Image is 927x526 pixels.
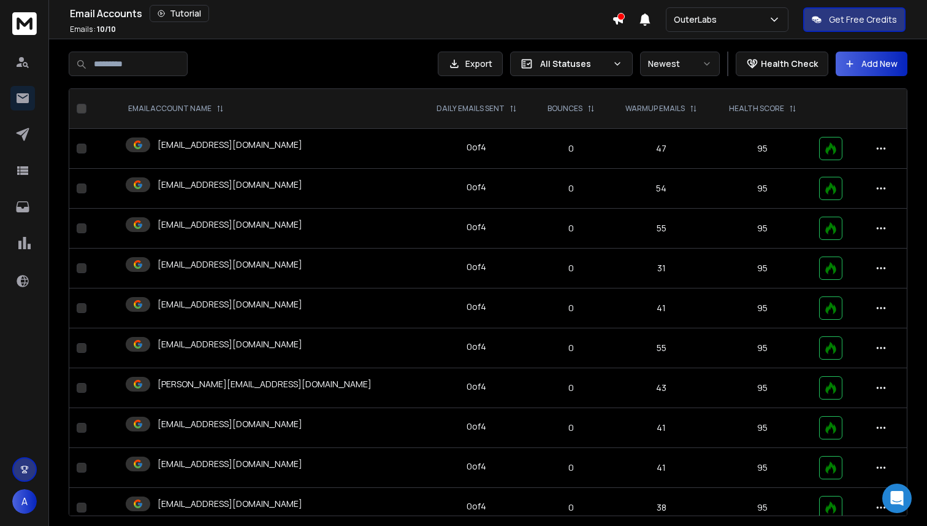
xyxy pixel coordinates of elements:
[729,104,784,114] p: HEALTH SCORE
[713,448,812,488] td: 95
[541,462,602,474] p: 0
[70,25,116,34] p: Emails :
[12,489,37,514] button: A
[803,7,906,32] button: Get Free Credits
[713,169,812,209] td: 95
[467,420,486,433] div: 0 of 4
[97,24,116,34] span: 10 / 10
[713,368,812,408] td: 95
[609,169,713,209] td: 54
[541,382,602,394] p: 0
[541,302,602,314] p: 0
[736,52,828,76] button: Health Check
[829,14,897,26] p: Get Free Credits
[437,104,505,114] p: DAILY EMAILS SENT
[541,262,602,274] p: 0
[713,328,812,368] td: 95
[836,52,907,76] button: Add New
[609,129,713,169] td: 47
[625,104,685,114] p: WARMUP EMAILS
[540,58,608,70] p: All Statuses
[541,501,602,514] p: 0
[713,209,812,249] td: 95
[761,58,818,70] p: Health Check
[609,448,713,488] td: 41
[467,301,486,313] div: 0 of 4
[467,181,486,193] div: 0 of 4
[158,378,372,390] p: [PERSON_NAME][EMAIL_ADDRESS][DOMAIN_NAME]
[70,5,612,22] div: Email Accounts
[609,368,713,408] td: 43
[467,381,486,393] div: 0 of 4
[609,408,713,448] td: 41
[882,484,912,513] div: Open Intercom Messenger
[713,288,812,328] td: 95
[158,498,302,510] p: [EMAIL_ADDRESS][DOMAIN_NAME]
[158,338,302,350] p: [EMAIL_ADDRESS][DOMAIN_NAME]
[609,209,713,249] td: 55
[674,14,722,26] p: OuterLabs
[150,5,209,22] button: Tutorial
[609,328,713,368] td: 55
[713,408,812,448] td: 95
[640,52,720,76] button: Newest
[158,258,302,271] p: [EMAIL_ADDRESS][DOMAIN_NAME]
[158,219,302,231] p: [EMAIL_ADDRESS][DOMAIN_NAME]
[438,52,503,76] button: Export
[713,129,812,169] td: 95
[713,249,812,288] td: 95
[467,341,486,353] div: 0 of 4
[541,222,602,234] p: 0
[541,142,602,155] p: 0
[609,288,713,328] td: 41
[467,261,486,273] div: 0 of 4
[541,422,602,434] p: 0
[158,458,302,470] p: [EMAIL_ADDRESS][DOMAIN_NAME]
[467,221,486,233] div: 0 of 4
[541,342,602,354] p: 0
[128,104,224,114] div: EMAIL ACCOUNT NAME
[467,460,486,473] div: 0 of 4
[158,139,302,151] p: [EMAIL_ADDRESS][DOMAIN_NAME]
[467,141,486,153] div: 0 of 4
[158,298,302,311] p: [EMAIL_ADDRESS][DOMAIN_NAME]
[541,182,602,195] p: 0
[609,249,713,288] td: 31
[158,418,302,430] p: [EMAIL_ADDRESS][DOMAIN_NAME]
[467,500,486,512] div: 0 of 4
[547,104,582,114] p: BOUNCES
[158,179,302,191] p: [EMAIL_ADDRESS][DOMAIN_NAME]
